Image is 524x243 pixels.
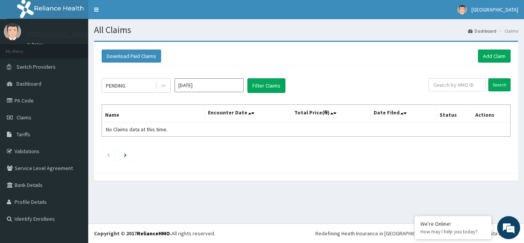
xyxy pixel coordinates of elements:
[457,5,467,15] img: User Image
[478,50,511,63] a: Add Claim
[247,78,285,93] button: Filter Claims
[88,223,524,243] footer: All rights reserved.
[27,31,90,38] p: [GEOGRAPHIC_DATA]
[471,6,518,13] span: [GEOGRAPHIC_DATA]
[16,63,56,70] span: Switch Providers
[102,105,205,122] th: Name
[315,230,518,237] div: Redefining Heath Insurance in [GEOGRAPHIC_DATA] using Telemedicine and Data Science!
[106,82,125,89] div: PENDING
[205,105,291,122] th: Encounter Date
[291,105,371,122] th: Total Price(₦)
[175,78,244,92] input: Select Month and Year
[437,105,472,122] th: Status
[40,43,129,53] div: Chat with us now
[16,131,30,138] span: Tariffs
[4,162,146,188] textarea: Type your message and hit 'Enter'
[4,23,21,40] img: User Image
[44,73,106,150] span: We're online!
[420,228,486,235] p: How may I help you today?
[16,114,31,121] span: Claims
[16,80,41,87] span: Dashboard
[137,230,170,237] a: RelianceHMO
[27,42,45,47] a: Online
[468,28,496,34] a: Dashboard
[371,105,437,122] th: Date Filed
[428,78,486,91] input: Search by HMO ID
[420,220,486,227] div: We're Online!
[14,38,31,58] img: d_794563401_company_1708531726252_794563401
[126,4,144,22] div: Minimize live chat window
[488,78,511,91] input: Search
[124,151,127,158] a: Next page
[106,126,168,133] span: No Claims data at this time.
[94,230,171,237] strong: Copyright © 2017 .
[497,28,518,34] li: Claims
[102,50,161,63] button: Download Paid Claims
[107,151,110,158] a: Previous page
[94,25,518,35] h1: All Claims
[472,105,510,122] th: Actions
